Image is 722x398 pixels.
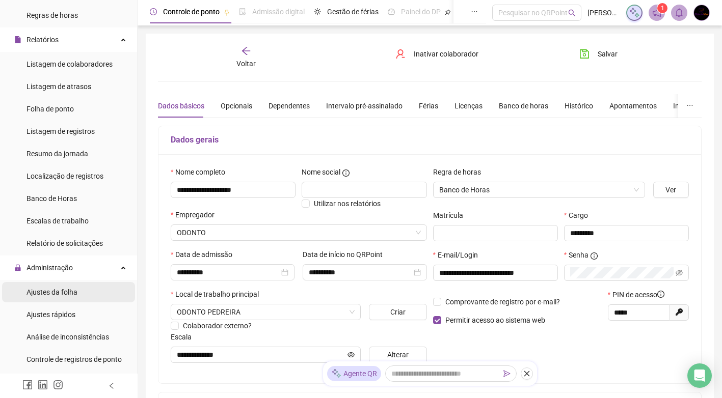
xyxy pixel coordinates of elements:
[302,166,340,178] span: Nome social
[419,100,438,111] div: Férias
[587,7,620,18] span: [PERSON_NAME]
[629,7,640,18] img: sparkle-icon.fc2bf0ac1784a2077858766a79e2daf3.svg
[347,351,355,358] span: eye
[26,288,77,296] span: Ajustes da folha
[433,166,488,178] label: Regra de horas
[26,217,89,225] span: Escalas de trabalho
[572,46,625,62] button: Salvar
[26,310,75,319] span: Ajustes rápidos
[499,100,548,111] div: Banco de horas
[236,60,256,68] span: Voltar
[401,8,441,16] span: Painel do DP
[433,249,485,261] label: E-mail/Login
[687,363,712,388] div: Open Intercom Messenger
[183,322,252,330] span: Colaborador externo?
[665,184,676,195] span: Ver
[26,333,109,341] span: Análise de inconsistências
[26,82,91,91] span: Listagem de atrasos
[609,100,657,111] div: Apontamentos
[26,264,73,272] span: Administração
[22,380,33,390] span: facebook
[445,316,545,324] span: Permitir acesso ao sistema web
[568,9,576,17] span: search
[678,94,702,118] button: ellipsis
[471,8,478,15] span: ellipsis
[163,8,220,16] span: Controle de ponto
[26,105,74,113] span: Folha de ponto
[414,48,478,60] span: Inativar colaborador
[171,134,689,146] h5: Dados gerais
[369,347,427,363] button: Alterar
[108,382,115,389] span: left
[171,166,232,178] label: Nome completo
[327,366,381,381] div: Agente QR
[26,239,103,247] span: Relatório de solicitações
[686,102,693,109] span: ellipsis
[579,49,590,59] span: save
[26,194,77,203] span: Banco de Horas
[387,349,409,360] span: Alterar
[38,380,48,390] span: linkedin
[177,304,355,320] span: RUA IVAN MAYA DE VASXONCELOS 250 CENTRO PEDREIRA
[327,8,379,16] span: Gestão de férias
[657,291,664,298] span: info-circle
[269,100,310,111] div: Dependentes
[252,8,305,16] span: Admissão digital
[53,380,63,390] span: instagram
[26,150,88,158] span: Resumo da jornada
[171,331,198,343] label: Escala
[241,46,251,56] span: arrow-left
[26,60,113,68] span: Listagem de colaboradores
[326,100,403,111] div: Intervalo pré-assinalado
[26,172,103,180] span: Localização de registros
[171,249,239,260] label: Data de admissão
[314,200,381,208] span: Utilizar nos relatórios
[388,8,395,15] span: dashboard
[503,370,511,377] span: send
[26,36,59,44] span: Relatórios
[445,9,451,15] span: pushpin
[171,209,221,220] label: Empregador
[239,8,246,15] span: file-done
[565,100,593,111] div: Histórico
[569,249,589,261] span: Senha
[158,100,204,111] div: Dados básicos
[14,36,21,43] span: file
[224,9,230,15] span: pushpin
[661,5,664,12] span: 1
[390,306,406,318] span: Criar
[652,8,661,17] span: notification
[564,210,595,221] label: Cargo
[342,169,350,177] span: info-circle
[395,49,406,59] span: user-delete
[26,11,78,19] span: Regras de horas
[433,210,470,221] label: Matrícula
[221,100,252,111] div: Opcionais
[653,182,689,198] button: Ver
[612,289,664,300] span: PIN de acesso
[675,8,684,17] span: bell
[388,46,486,62] button: Inativar colaborador
[303,249,389,260] label: Data de início no QRPoint
[694,5,709,20] img: 91220
[591,252,598,260] span: info-circle
[445,298,560,306] span: Comprovante de registro por e-mail?
[676,269,683,276] span: eye-invisible
[171,289,265,300] label: Local de trabalho principal
[331,368,341,379] img: sparkle-icon.fc2bf0ac1784a2077858766a79e2daf3.svg
[314,8,321,15] span: sun
[369,304,427,320] button: Criar
[26,127,95,135] span: Listagem de registros
[657,3,667,13] sup: 1
[598,48,618,60] span: Salvar
[150,8,157,15] span: clock-circle
[26,355,122,363] span: Controle de registros de ponto
[673,100,711,111] div: Integrações
[177,225,421,240] span: OD SERVICOS ADMINISTRATIVO
[523,370,530,377] span: close
[454,100,483,111] div: Licenças
[14,264,21,271] span: lock
[439,182,639,197] span: Banco de Horas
